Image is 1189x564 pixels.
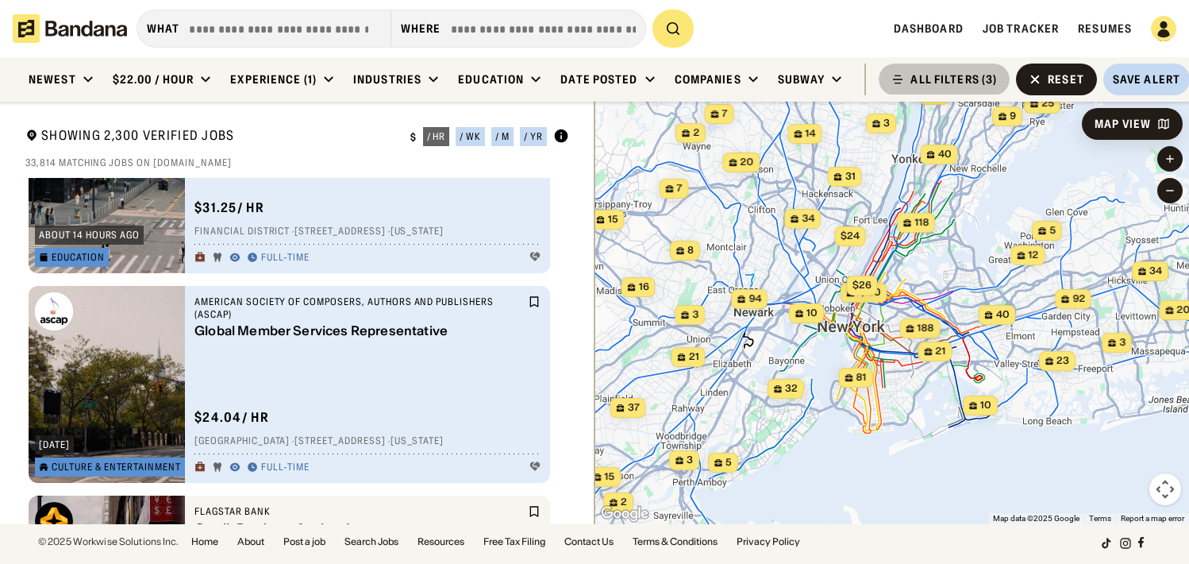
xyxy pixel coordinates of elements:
div: $ [410,131,417,144]
div: Date Posted [560,72,637,87]
div: Global Member Services Representative [194,324,525,339]
button: Map camera controls [1149,473,1181,505]
a: Dashboard [894,21,964,36]
div: Education [458,72,524,87]
a: Open this area in Google Maps (opens a new window) [598,504,651,524]
span: 14 [805,127,815,141]
span: $24 [840,230,859,241]
a: Post a job [283,537,325,547]
span: 15 [607,213,618,226]
span: 12 [1028,249,1038,262]
span: 10 [806,307,818,320]
span: 21 [935,345,945,358]
span: 7 [676,182,682,195]
div: / yr [524,132,543,141]
a: Job Tracker [983,21,1059,36]
div: Experience (1) [230,72,317,87]
a: Terms (opens in new tab) [1089,514,1111,523]
span: 15 [604,470,614,484]
div: Industries [353,72,421,87]
div: 33,814 matching jobs on [DOMAIN_NAME] [25,156,569,169]
img: Bandana logotype [13,14,127,43]
span: 40 [937,148,951,161]
span: 5 [1049,224,1056,238]
div: [GEOGRAPHIC_DATA] · [STREET_ADDRESS] · [US_STATE] [194,435,541,448]
div: / m [495,132,510,141]
span: 16 [638,280,648,294]
span: 118 [914,216,929,230]
span: 3 [692,308,698,322]
div: Subway [778,72,825,87]
span: 92 [1072,292,1085,306]
img: Google [598,504,651,524]
a: Home [191,537,218,547]
div: Education [52,253,105,262]
div: Full-time [261,462,310,474]
span: 23 [1056,354,1069,368]
span: 25 [1041,97,1054,110]
div: Reset [1048,74,1084,85]
a: Contact Us [564,537,614,547]
div: Showing 2,300 Verified Jobs [25,127,398,147]
span: 5 [725,456,732,469]
div: $22.00 / hour [113,72,194,87]
div: $ 24.04 / hr [194,409,269,426]
a: Privacy Policy [737,537,800,547]
span: 8 [687,244,694,257]
div: Financial District · [STREET_ADDRESS] · [US_STATE] [194,226,541,238]
div: about 14 hours ago [39,230,140,240]
span: 34 [802,212,814,226]
span: 7 [721,107,727,121]
span: 188 [917,322,933,335]
a: Resumes [1078,21,1132,36]
span: Map data ©2025 Google [993,514,1079,523]
a: Search Jobs [344,537,398,547]
span: 31 [845,170,855,183]
span: 3 [1119,336,1126,350]
div: Flagstar Bank [194,505,525,518]
span: 21 [688,350,698,364]
span: 20 [740,156,753,169]
div: [DATE] [39,440,70,450]
div: Save Alert [1113,72,1180,87]
span: 2 [693,126,699,140]
span: 9 [1010,110,1016,123]
a: About [237,537,264,547]
span: 32 [785,382,798,396]
img: American Society of Composers, Authors and Publishers (ASCAP) logo [35,292,73,330]
div: American Society of Composers, Authors and Publishers (ASCAP) [194,296,525,320]
a: Resources [417,537,464,547]
span: 81 [856,371,866,384]
div: / wk [460,132,481,141]
div: Culture & Entertainment [52,462,181,472]
div: Newest [29,72,76,87]
a: Terms & Conditions [633,537,718,547]
div: Map View [1095,118,1151,129]
span: 34 [1149,265,1162,278]
div: Where [401,21,441,36]
span: $26 [852,279,871,291]
div: © 2025 Workwise Solutions Inc. [38,537,179,547]
div: $ 31.25 / hr [194,199,264,216]
a: Free Tax Filing [483,537,545,547]
span: 3 [883,117,890,130]
div: Companies [675,72,741,87]
span: 40 [995,308,1009,322]
div: what [147,21,179,36]
span: 37 [627,401,639,415]
div: / hr [427,132,446,141]
div: Credit Products Analyst I [194,521,525,536]
a: Report a map error [1121,514,1184,523]
img: Flagstar Bank logo [35,502,73,540]
span: 10 [980,399,991,412]
span: 3 [687,454,693,467]
div: ALL FILTERS (3) [910,74,997,85]
span: 1,190 [857,286,880,299]
div: grid [25,178,569,524]
div: Full-time [261,252,310,265]
span: 94 [748,292,761,306]
span: 2 [621,496,627,509]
